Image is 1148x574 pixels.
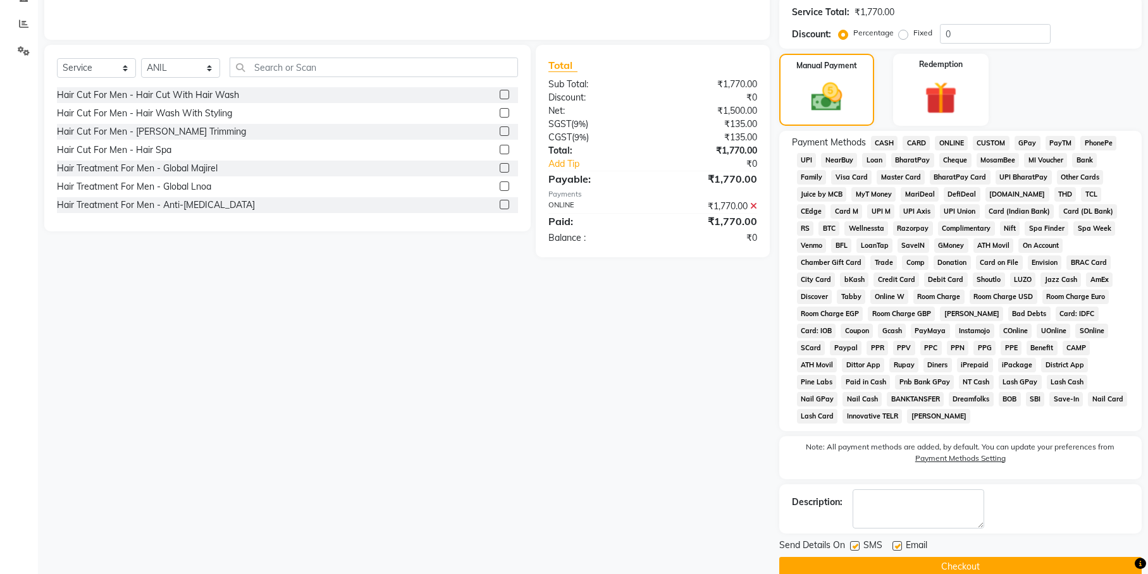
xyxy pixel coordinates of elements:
span: ATH Movil [797,358,837,372]
span: Gcash [878,324,906,338]
span: [PERSON_NAME] [907,409,970,424]
span: MosamBee [977,153,1020,168]
span: SOnline [1075,324,1108,338]
div: ₹0 [653,231,767,245]
span: Loan [862,153,886,168]
span: GPay [1015,136,1040,150]
div: Payments [548,189,756,200]
span: iPackage [998,358,1037,372]
span: 9% [574,132,586,142]
span: Tabby [837,290,865,304]
span: SMS [863,539,882,554]
span: Razorpay [893,221,933,236]
img: _gift.svg [915,78,967,118]
span: Paid in Cash [841,375,890,389]
span: Dreamfolks [949,392,994,406]
span: [DOMAIN_NAME] [985,187,1049,202]
div: ( ) [539,131,653,144]
span: Instamojo [955,324,994,338]
span: Card on File [976,255,1023,270]
div: ₹1,770.00 [653,214,767,229]
span: CUSTOM [973,136,1009,150]
span: bKash [840,272,868,287]
span: Card: IDFC [1056,307,1099,321]
div: ₹1,770.00 [653,200,767,213]
div: Paid: [539,214,653,229]
span: DefiDeal [944,187,980,202]
div: Description: [792,496,842,509]
div: Hair Cut For Men - [PERSON_NAME] Trimming [57,125,246,138]
span: BFL [831,238,851,253]
span: Card M [830,204,862,219]
span: Dittor App [842,358,884,372]
span: Email [906,539,927,554]
label: Fixed [913,27,932,39]
span: Save-In [1049,392,1083,406]
a: Add Tip [539,157,672,171]
span: RS [797,221,814,236]
span: ONLINE [935,136,968,150]
span: [PERSON_NAME] [940,307,1003,321]
span: Room Charge GBP [868,307,935,321]
span: Trade [870,255,897,270]
span: Room Charge Euro [1042,290,1109,304]
span: Complimentary [938,221,995,236]
span: Nail Cash [842,392,882,406]
span: Pnb Bank GPay [895,375,954,389]
div: ₹135.00 [653,118,767,131]
span: Wellnessta [844,221,888,236]
span: Card (DL Bank) [1059,204,1117,219]
span: Spa Week [1073,221,1115,236]
span: THD [1054,187,1077,202]
span: Online W [870,290,908,304]
div: ₹1,770.00 [653,171,767,186]
div: ₹1,770.00 [653,144,767,157]
div: ₹1,500.00 [653,104,767,118]
span: Total [548,59,577,72]
span: CGST [548,131,572,143]
div: Hair Cut For Men - Hair Cut With Hair Wash [57,89,239,102]
span: Bad Debts [1008,307,1051,321]
span: MariDeal [901,187,939,202]
div: ONLINE [539,200,653,213]
span: Spa Finder [1025,221,1068,236]
span: Shoutlo [973,272,1005,287]
span: Family [797,170,827,185]
span: SBI [1026,392,1045,406]
span: BOB [999,392,1021,406]
span: Credit Card [873,272,919,287]
span: LoanTap [856,238,892,253]
span: Diners [923,358,952,372]
label: Manual Payment [796,60,857,71]
span: CARD [903,136,930,150]
label: Note: All payment methods are added, by default. You can update your preferences from [792,441,1129,469]
span: UPI BharatPay [996,170,1052,185]
span: Other Cards [1057,170,1104,185]
div: Hair Treatment For Men - Global Majirel [57,162,218,175]
img: _cash.svg [801,79,852,115]
div: Hair Treatment For Men - Anti-[MEDICAL_DATA] [57,198,255,212]
span: Room Charge USD [970,290,1037,304]
span: CEdge [797,204,826,219]
span: Donation [934,255,971,270]
span: SCard [797,341,825,355]
span: iPrepaid [957,358,993,372]
label: Payment Methods Setting [915,453,1006,464]
div: Hair Cut For Men - Hair Wash With Styling [57,107,232,120]
div: Hair Cut For Men - Hair Spa [57,143,171,157]
span: Innovative TELR [842,409,902,424]
span: UPI [797,153,817,168]
span: Lash Cash [1047,375,1088,389]
span: PPN [947,341,969,355]
span: Nift [1000,221,1020,236]
span: PayMaya [911,324,950,338]
span: AmEx [1086,272,1113,287]
span: BTC [818,221,839,236]
span: PPV [893,341,915,355]
span: PPC [920,341,942,355]
div: Discount: [539,91,653,104]
span: District App [1041,358,1088,372]
span: CASH [871,136,898,150]
span: BANKTANSFER [887,392,944,406]
span: BharatPay Card [930,170,991,185]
